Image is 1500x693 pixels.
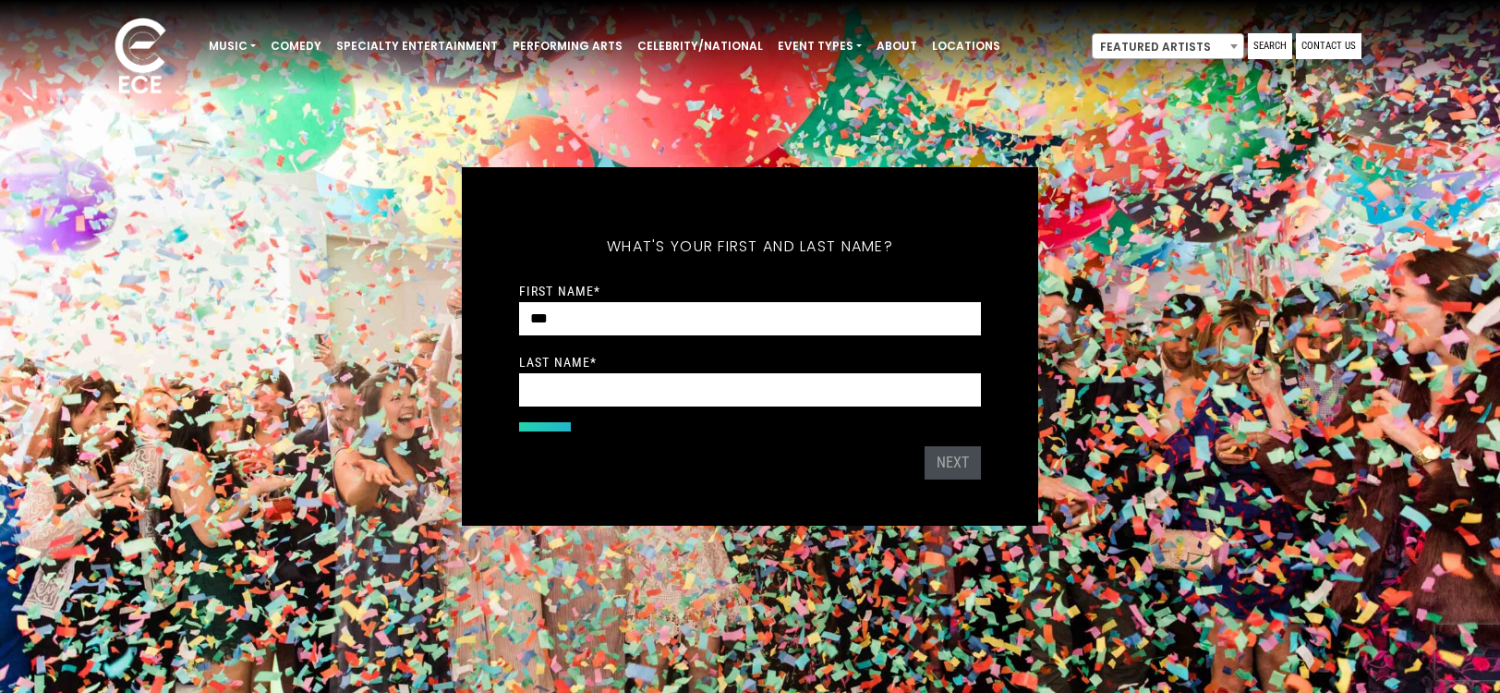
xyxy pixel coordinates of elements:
span: Featured Artists [1092,33,1244,59]
a: About [869,30,925,62]
a: Locations [925,30,1008,62]
span: Featured Artists [1093,34,1243,60]
a: Celebrity/National [630,30,770,62]
label: First Name [519,283,600,299]
a: Performing Arts [505,30,630,62]
label: Last Name [519,354,597,371]
a: Music [201,30,263,62]
a: Comedy [263,30,329,62]
h5: What's your first and last name? [519,213,981,280]
a: Search [1248,33,1292,59]
img: ece_new_logo_whitev2-1.png [94,13,187,103]
a: Event Types [770,30,869,62]
a: Specialty Entertainment [329,30,505,62]
a: Contact Us [1296,33,1361,59]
